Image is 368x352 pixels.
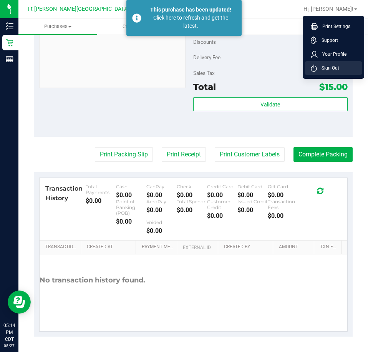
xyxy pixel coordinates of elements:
[305,61,362,75] li: Sign Out
[215,147,285,162] button: Print Customer Labels
[98,23,176,30] span: Customers
[3,343,15,349] p: 08/27
[293,147,353,162] button: Complete Packing
[97,18,176,35] a: Customers
[207,191,237,199] div: $0.00
[268,199,298,210] div: Transaction Fees
[116,184,146,189] div: Cash
[193,97,348,111] button: Validate
[28,6,129,12] span: Ft [PERSON_NAME][GEOGRAPHIC_DATA]
[268,191,298,199] div: $0.00
[317,37,338,44] span: Support
[146,206,177,214] div: $0.00
[177,184,207,189] div: Check
[320,244,338,250] a: Txn Fee
[177,241,218,254] th: External ID
[237,199,268,204] div: Issued Credit
[18,18,97,35] a: Purchases
[146,6,236,14] div: This purchase has been updated!
[116,199,146,216] div: Point of Banking (POB)
[237,184,268,189] div: Debit Card
[193,81,216,92] span: Total
[146,227,177,234] div: $0.00
[146,219,177,225] div: Voided
[260,101,280,108] span: Validate
[6,55,13,63] inline-svg: Reports
[317,64,339,72] span: Sign Out
[207,184,237,189] div: Credit Card
[95,147,153,162] button: Print Packing Slip
[237,191,268,199] div: $0.00
[86,184,116,195] div: Total Payments
[177,206,207,214] div: $0.00
[318,50,346,58] span: Your Profile
[319,81,348,92] span: $15.00
[162,147,206,162] button: Print Receipt
[3,322,15,343] p: 05:14 PM CDT
[146,191,177,199] div: $0.00
[311,37,359,44] a: Support
[303,6,353,12] span: Hi, [PERSON_NAME]!
[142,244,174,250] a: Payment Method
[279,244,311,250] a: Amount
[40,254,145,306] div: No transaction history found.
[224,244,270,250] a: Created By
[45,244,78,250] a: Transaction ID
[18,23,97,30] span: Purchases
[237,206,268,214] div: $0.00
[146,14,236,30] div: Click here to refresh and get the latest.
[6,22,13,30] inline-svg: Inventory
[193,70,215,76] span: Sales Tax
[146,199,177,204] div: AeroPay
[318,23,350,30] span: Print Settings
[177,191,207,199] div: $0.00
[8,291,31,314] iframe: Resource center
[207,199,237,210] div: Customer Credit
[6,39,13,46] inline-svg: Retail
[177,199,207,204] div: Total Spendr
[86,197,116,204] div: $0.00
[116,191,146,199] div: $0.00
[207,212,237,219] div: $0.00
[268,184,298,189] div: Gift Card
[146,184,177,189] div: CanPay
[268,212,298,219] div: $0.00
[87,244,133,250] a: Created At
[193,35,216,49] span: Discounts
[193,54,220,60] span: Delivery Fee
[116,218,146,225] div: $0.00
